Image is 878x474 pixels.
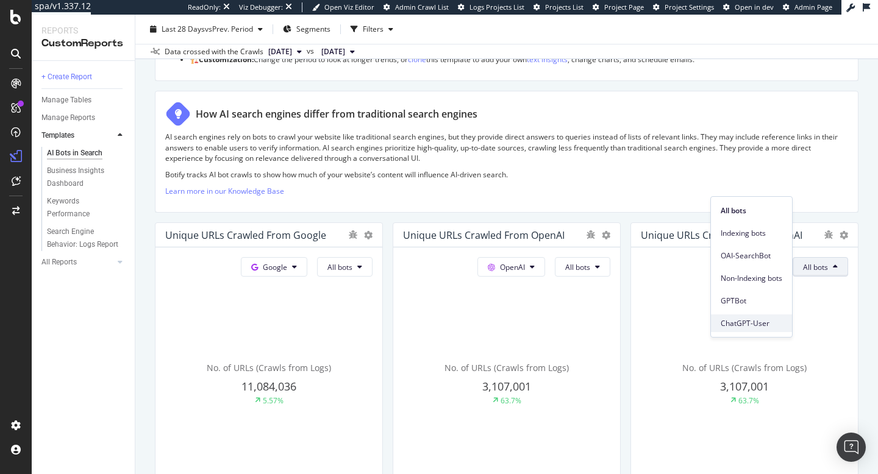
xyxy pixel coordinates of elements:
div: Unique URLs Crawled from Google [165,229,326,241]
a: Business Insights Dashboard [47,164,126,190]
div: 63.7% [738,395,759,406]
button: Google [241,257,307,277]
a: Keywords Performance [47,195,126,221]
strong: Customization: [199,54,254,65]
a: Open Viz Editor [312,2,374,12]
div: bug [586,230,596,239]
div: Filters [363,24,384,34]
span: Segments [296,24,330,34]
a: Learn more in our Knowledge Base [165,186,284,196]
span: Project Page [604,2,644,12]
div: How AI search engines differ from traditional search engines [196,107,477,121]
span: ChatGPT-User [721,318,782,329]
div: Viz Debugger: [239,2,283,12]
div: AI Bots in Search [47,147,102,160]
span: Open Viz Editor [324,2,374,12]
button: [DATE] [263,44,307,59]
button: OpenAI [477,257,545,277]
div: Templates [41,129,74,142]
span: No. of URLs (Crawls from Logs) [682,362,807,373]
button: All bots [555,257,610,277]
button: All bots [793,257,848,277]
div: 5.57% [263,395,284,406]
p: Botify tracks AI bot crawls to show how much of your website’s content will influence AI-driven s... [165,169,848,180]
a: Projects List [534,2,584,12]
div: 63.7% [501,395,521,406]
span: 3,107,001 [720,379,769,394]
span: Non-Indexing bots [721,273,782,284]
span: Admin Crawl List [395,2,449,12]
p: 🏗️ Change the period to look at longer trends, or this template to add your own , change charts, ... [190,54,848,65]
div: + Create Report [41,71,92,83]
a: Search Engine Behavior: Logs Report [47,225,126,251]
span: Projects List [545,2,584,12]
button: [DATE] [316,44,360,59]
button: Filters [346,19,398,39]
div: CustomReports [41,37,125,51]
span: Last 28 Days [162,24,205,34]
span: All bots [327,262,352,272]
div: ReadOnly: [188,2,221,12]
div: bug [348,230,358,239]
span: No. of URLs (Crawls from Logs) [444,362,569,373]
div: Manage Tables [41,94,91,107]
span: All bots [721,205,782,216]
span: 2025 Aug. 31st [268,46,292,57]
div: Unique URLs Crawled from OpenAI [641,229,802,241]
a: Open in dev [723,2,774,12]
span: 3,107,001 [482,379,531,394]
a: clone [408,54,426,65]
a: Admin Crawl List [384,2,449,12]
div: Reports [41,24,125,37]
span: Google [263,262,287,272]
span: All bots [565,262,590,272]
span: OpenAI [500,262,525,272]
div: Keywords Performance [47,195,115,221]
div: Search Engine Behavior: Logs Report [47,225,119,251]
div: Business Insights Dashboard [47,164,117,190]
a: Manage Reports [41,111,126,124]
button: Last 28 DaysvsPrev. Period [145,19,268,39]
div: How AI search engines differ from traditional search enginesAI search engines rely on bots to cra... [155,91,858,213]
span: vs [307,46,316,57]
span: OAI-SearchBot [721,250,782,261]
a: Project Settings [653,2,714,12]
span: 2025 Aug. 3rd [321,46,345,57]
a: Templates [41,129,114,142]
a: + Create Report [41,71,126,83]
span: No. of URLs (Crawls from Logs) [207,362,331,373]
div: Manage Reports [41,111,95,124]
a: Admin Page [783,2,832,12]
span: Logs Projects List [469,2,524,12]
div: Data crossed with the Crawls [165,46,263,57]
div: Open Intercom Messenger [837,433,866,462]
a: Project Page [593,2,644,12]
p: AI search engines rely on bots to crawl your website like traditional search engines, but they pr... [165,132,848,163]
span: All bots [803,262,828,272]
button: All bots [317,257,373,277]
a: Manage Tables [41,94,126,107]
span: Open in dev [735,2,774,12]
span: 11,084,036 [241,379,296,394]
span: GPTBot [721,295,782,306]
span: vs Prev. Period [205,24,253,34]
span: Admin Page [794,2,832,12]
a: AI Bots in Search [47,147,126,160]
a: Logs Projects List [458,2,524,12]
button: Segments [278,19,335,39]
div: bug [824,230,833,239]
div: Unique URLs Crawled from OpenAI [403,229,565,241]
a: text insights [527,54,568,65]
span: Indexing bots [721,228,782,239]
div: All Reports [41,256,77,269]
span: Project Settings [665,2,714,12]
a: All Reports [41,256,114,269]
